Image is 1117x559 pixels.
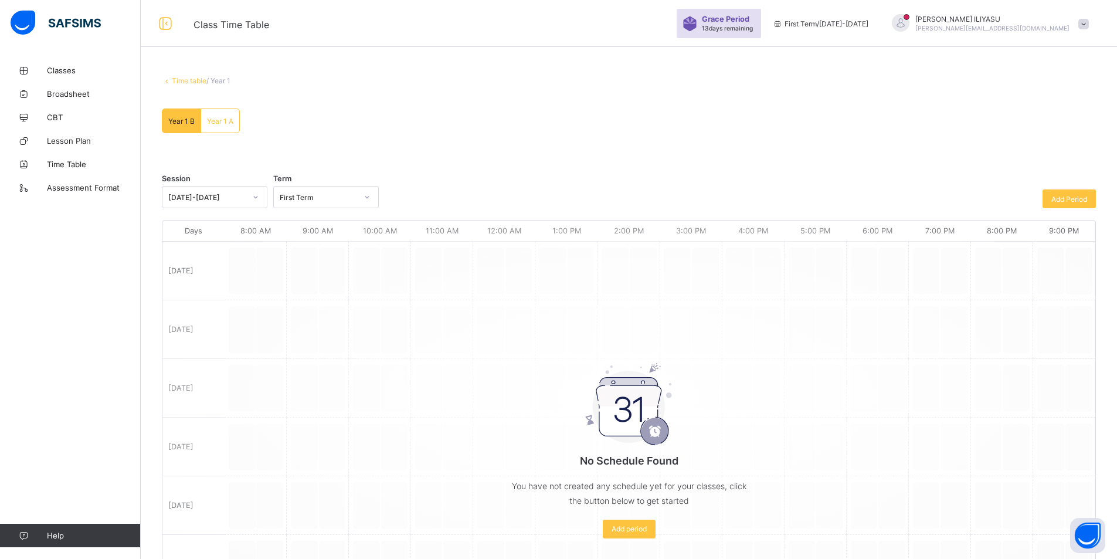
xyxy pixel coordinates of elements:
[47,89,141,99] span: Broadsheet
[47,136,141,145] span: Lesson Plan
[47,183,141,192] span: Assessment Format
[722,221,785,241] div: 4:00 PM
[909,221,971,241] div: 7:00 PM
[880,14,1095,33] div: BINTAILIYASU
[773,19,868,28] span: session/term information
[702,15,749,23] span: Grace Period
[162,174,191,183] span: Session
[206,76,230,85] span: / Year 1
[512,331,746,550] div: No Schedule Found
[11,11,101,35] img: safsims
[535,221,597,241] div: 1:00 PM
[1033,221,1095,241] div: 9:00 PM
[47,113,141,122] span: CBT
[915,15,1070,23] span: [PERSON_NAME] ILIYASU
[47,531,140,540] span: Help
[47,160,141,169] span: Time Table
[162,221,225,241] div: Days
[473,221,535,241] div: 12:00 AM
[512,479,746,508] p: You have not created any schedule yet for your classes, click the button below to get started
[280,193,357,202] div: First Term
[585,363,673,447] img: gery-calendar.52d17cb8ce316cacc015ad16d2b21a25.svg
[1070,518,1105,553] button: Open asap
[349,221,411,241] div: 10:00 AM
[207,117,233,126] span: Year 1 A
[168,117,195,126] span: Year 1 B
[225,221,287,241] div: 8:00 AM
[411,221,473,241] div: 11:00 AM
[612,524,647,533] span: Add period
[660,221,722,241] div: 3:00 PM
[47,66,141,75] span: Classes
[785,221,847,241] div: 5:00 PM
[512,455,746,467] p: No Schedule Found
[273,174,291,183] span: Term
[168,193,246,202] div: [DATE]-[DATE]
[683,16,697,31] img: sticker-purple.71386a28dfed39d6af7621340158ba97.svg
[915,25,1070,32] span: [PERSON_NAME][EMAIL_ADDRESS][DOMAIN_NAME]
[172,76,206,85] a: Time table
[847,221,909,241] div: 6:00 PM
[971,221,1033,241] div: 8:00 PM
[702,25,753,32] span: 13 days remaining
[597,221,660,241] div: 2:00 PM
[193,19,269,31] span: Class Time Table
[1051,195,1087,204] span: Add Period
[287,221,349,241] div: 9:00 AM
